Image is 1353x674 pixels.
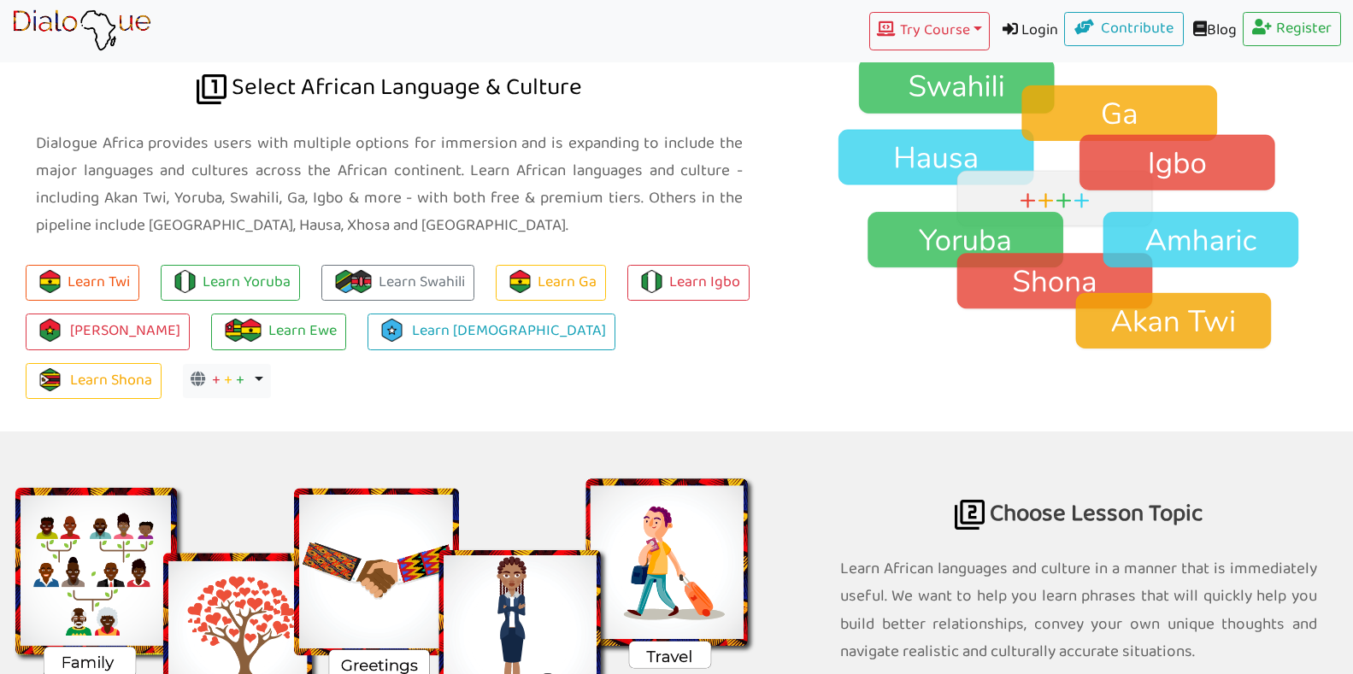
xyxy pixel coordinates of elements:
button: Try Course [869,12,989,50]
img: Twi language, Yoruba, Hausa, Fante, Igbo, Swahili, Amharic, Shona [804,56,1353,351]
img: kenya.f9bac8fe.png [350,270,373,293]
img: flag-ghana.106b55d9.png [38,270,62,293]
img: flag-nigeria.710e75b6.png [174,270,197,293]
a: Register [1243,12,1342,46]
a: Learn Swahili [321,265,474,302]
img: learn African language platform app [12,9,151,52]
a: Learn Igbo [627,265,750,302]
span: + [224,367,232,394]
h2: Select African Language & Culture [36,3,743,120]
a: Learn [DEMOGRAPHIC_DATA] [368,314,615,350]
img: somalia.d5236246.png [380,319,403,342]
a: [PERSON_NAME] [26,314,190,350]
img: zimbabwe.93903875.png [38,368,62,391]
img: africa language for business travel [955,500,985,530]
h2: Choose Lesson Topic [840,431,1317,547]
img: flag-tanzania.fe228584.png [334,270,357,293]
a: Blog [1184,12,1243,50]
a: Login [990,12,1065,50]
button: Learn Twi [26,265,139,302]
button: + + + [183,364,271,398]
img: african language dialogue [197,74,226,104]
a: Contribute [1064,12,1184,46]
img: burkina-faso.42b537ce.png [38,319,62,342]
img: flag-nigeria.710e75b6.png [640,270,663,293]
a: Learn Ewe [211,314,346,350]
p: Dialogue Africa provides users with multiple options for immersion and is expanding to include th... [36,130,743,240]
a: Learn Ga [496,265,606,302]
img: flag-ghana.106b55d9.png [239,319,262,342]
p: Learn African languages and culture in a manner that is immediately useful. We want to help you l... [840,555,1317,665]
a: Learn Shona [26,363,162,400]
span: + [212,367,221,394]
img: flag-ghana.106b55d9.png [509,270,532,293]
a: Learn Yoruba [161,265,300,302]
span: + [236,367,244,394]
img: togo.0c01db91.png [224,319,247,342]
